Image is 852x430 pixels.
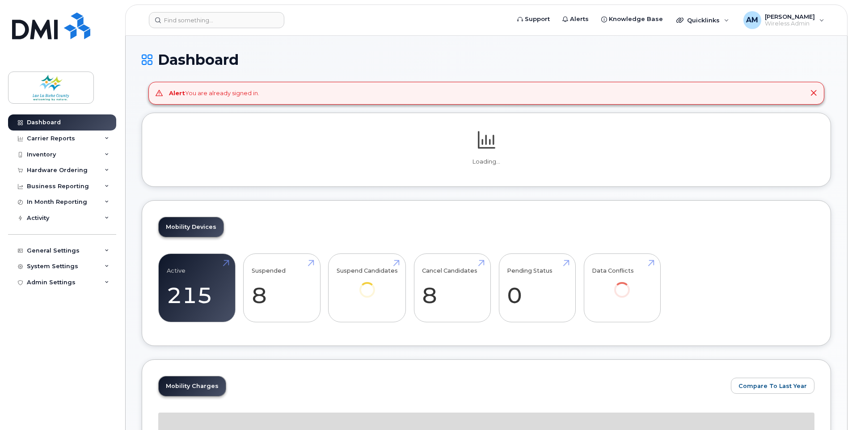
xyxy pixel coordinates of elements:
[738,382,807,390] span: Compare To Last Year
[159,217,224,237] a: Mobility Devices
[507,258,567,317] a: Pending Status 0
[252,258,312,317] a: Suspended 8
[592,258,652,310] a: Data Conflicts
[337,258,398,310] a: Suspend Candidates
[158,158,814,166] p: Loading...
[142,52,831,67] h1: Dashboard
[169,89,185,97] strong: Alert
[159,376,226,396] a: Mobility Charges
[167,258,227,317] a: Active 215
[731,378,814,394] button: Compare To Last Year
[422,258,482,317] a: Cancel Candidates 8
[169,89,259,97] div: You are already signed in.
